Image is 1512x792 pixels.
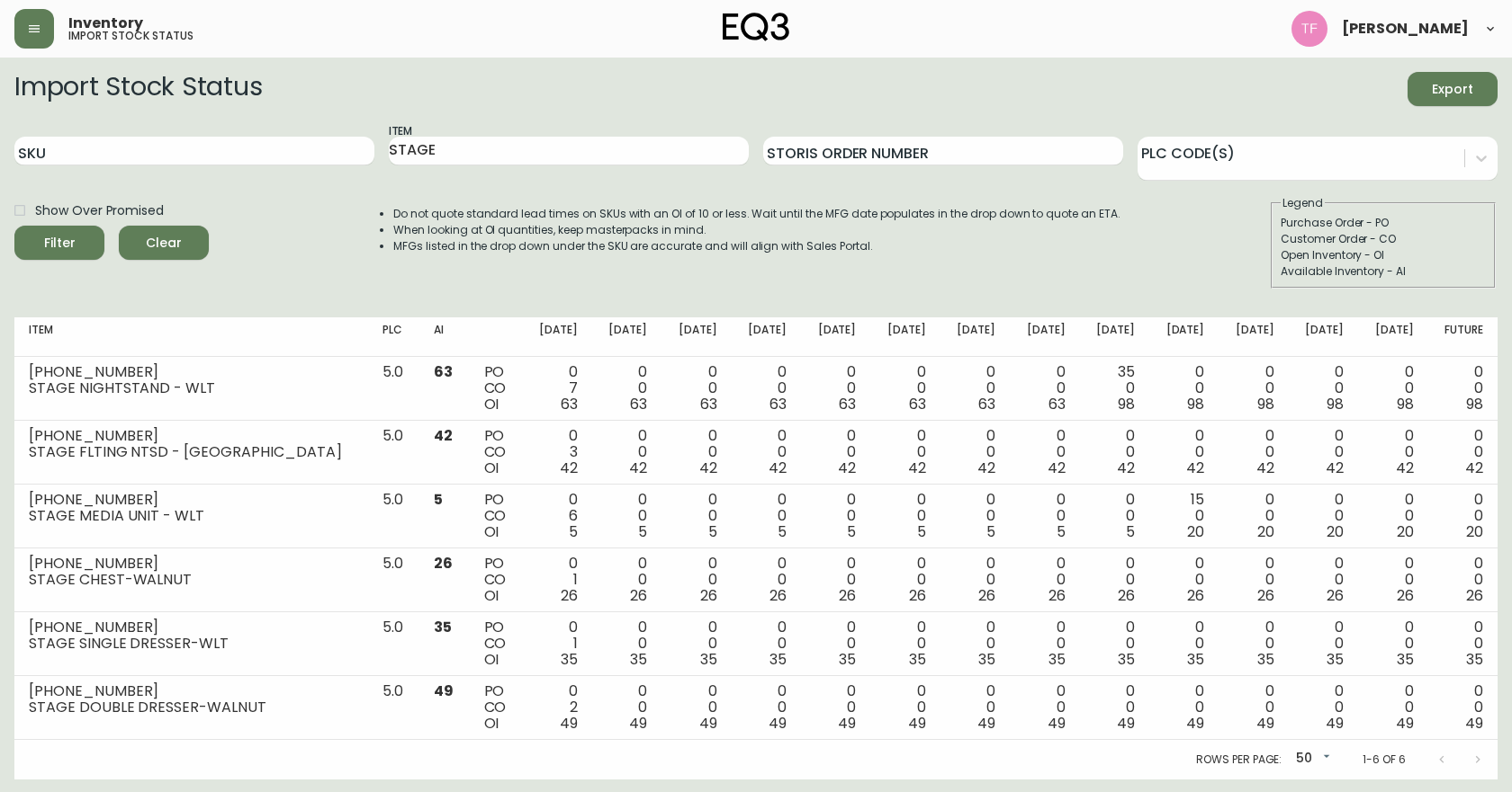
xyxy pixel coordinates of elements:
th: [DATE] [1010,317,1079,357]
td: 5.0 [368,676,419,740]
span: 35 [839,649,856,670]
div: 0 6 [536,492,577,540]
div: 0 0 [1443,364,1484,413]
span: 98 [1397,394,1414,414]
div: 0 0 [1303,428,1344,476]
span: 35 [630,649,647,670]
div: 0 2 [536,683,577,732]
span: 49 [1117,713,1135,734]
td: 5.0 [368,612,419,676]
div: 0 0 [1233,556,1273,604]
div: 0 0 [1372,428,1413,476]
span: 49 [1326,713,1344,734]
span: 42 [629,458,647,478]
th: AI [419,317,470,357]
span: 26 [1466,585,1483,606]
td: 5.0 [368,485,419,548]
div: 0 0 [885,556,925,604]
span: 35 [1048,649,1066,670]
div: STAGE CHEST-WALNUT [29,572,354,588]
th: [DATE] [661,317,731,357]
span: 42 [977,458,995,478]
div: 0 0 [1094,428,1135,476]
td: 5.0 [368,548,419,612]
span: 5 [569,521,578,542]
span: 63 [978,394,995,414]
span: 98 [1466,394,1483,414]
span: OI [484,585,499,606]
td: 5.0 [368,421,419,485]
span: 35 [1397,649,1414,670]
span: 63 [1048,394,1066,414]
th: PLC [368,317,419,357]
div: 0 0 [955,683,995,732]
div: 0 0 [815,364,856,413]
span: Inventory [68,16,143,31]
span: 5 [917,521,926,542]
th: [DATE] [1080,317,1149,357]
img: 509424b058aae2bad57fee408324c33f [1291,11,1327,47]
span: 26 [1257,585,1274,606]
div: PO CO [484,556,508,604]
span: 49 [1186,713,1204,734]
td: 5.0 [368,357,419,421]
span: 26 [630,585,647,606]
span: 20 [1257,521,1274,542]
div: 0 0 [1094,683,1135,732]
span: 63 [561,394,578,414]
div: STAGE MEDIA UNIT - WLT [29,508,354,524]
span: 26 [839,585,856,606]
span: 35 [561,649,578,670]
span: 35 [978,649,995,670]
div: 0 0 [676,683,716,732]
div: [PHONE_NUMBER] [29,428,354,444]
div: 0 0 [1233,683,1273,732]
button: Filter [14,226,104,260]
span: 5 [708,521,717,542]
div: 0 0 [1094,619,1135,668]
div: [PHONE_NUMBER] [29,492,354,508]
span: 63 [434,361,453,382]
div: 0 0 [1024,364,1065,413]
div: 0 0 [676,556,716,604]
span: [PERSON_NAME] [1342,22,1469,36]
div: 0 0 [1233,428,1273,476]
span: 26 [1048,585,1066,606]
span: 35 [1118,649,1135,670]
h5: import stock status [68,31,193,41]
div: 0 1 [536,619,577,668]
span: OI [484,649,499,670]
div: PO CO [484,492,508,540]
span: 63 [630,394,647,414]
span: 49 [908,713,926,734]
th: [DATE] [592,317,661,357]
span: 42 [1256,458,1274,478]
button: Clear [119,226,209,260]
div: 0 0 [1443,428,1484,476]
div: 0 0 [815,556,856,604]
span: 42 [908,458,926,478]
div: Open Inventory - OI [1281,247,1486,263]
div: 0 0 [746,492,787,540]
div: 0 0 [607,364,647,413]
span: 35 [1257,649,1274,670]
div: 50 [1289,744,1334,774]
div: 0 0 [1372,556,1413,604]
span: 26 [1327,585,1344,606]
div: 0 0 [955,428,995,476]
span: 49 [1048,713,1066,734]
div: 0 0 [746,556,787,604]
span: 5 [638,521,647,542]
div: 0 0 [815,428,856,476]
div: [PHONE_NUMBER] [29,619,354,636]
div: PO CO [484,364,508,413]
div: 0 0 [1164,364,1204,413]
span: 98 [1118,394,1135,414]
span: 42 [1465,458,1483,478]
div: 0 0 [607,492,647,540]
span: 42 [434,425,453,446]
span: 49 [434,681,454,701]
div: 0 0 [1024,683,1065,732]
div: 0 0 [1164,619,1204,668]
span: 26 [1187,585,1204,606]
